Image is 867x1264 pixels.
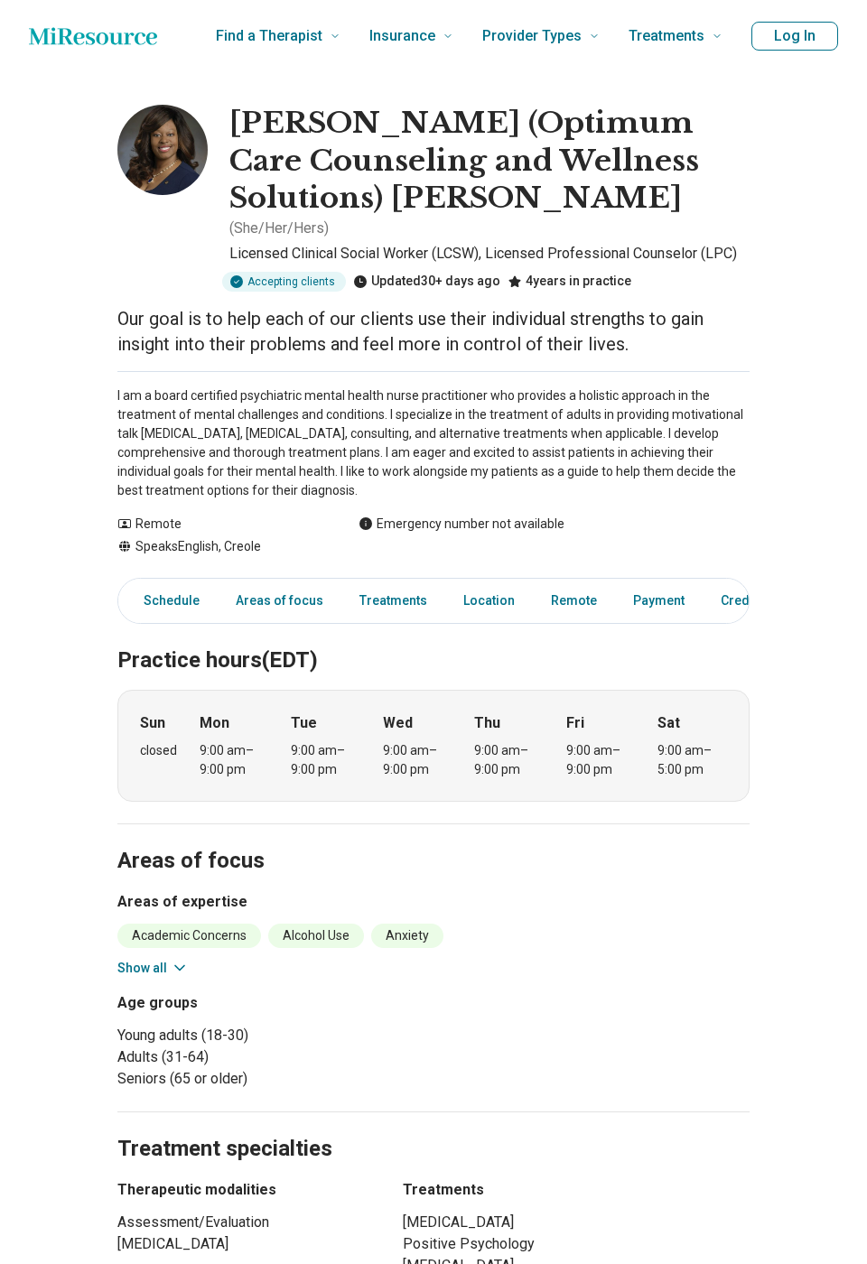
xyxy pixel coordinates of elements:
p: Our goal is to help each of our clients use their individual strengths to gain insight into their... [117,306,750,357]
div: Speaks English, Creole [117,537,322,556]
div: Updated 30+ days ago [353,272,500,292]
div: 9:00 am – 9:00 pm [566,741,636,779]
strong: Mon [200,712,229,734]
a: Credentials [710,582,800,619]
h3: Age groups [117,992,426,1014]
li: Young adults (18-30) [117,1025,426,1046]
a: Remote [540,582,608,619]
li: Adults (31-64) [117,1046,426,1068]
li: Academic Concerns [117,924,261,948]
li: Alcohol Use [268,924,364,948]
strong: Tue [291,712,317,734]
span: Treatments [629,23,704,49]
div: Emergency number not available [359,515,564,534]
h3: Treatments [403,1179,750,1201]
button: Log In [751,22,838,51]
div: closed [140,741,177,760]
span: Find a Therapist [216,23,322,49]
img: Sheila Jourdain, Licensed Clinical Social Worker (LCSW) [117,105,208,195]
h2: Treatment specialties [117,1091,750,1165]
li: Anxiety [371,924,443,948]
li: Seniors (65 or older) [117,1068,426,1090]
div: 9:00 am – 5:00 pm [657,741,727,779]
span: Provider Types [482,23,582,49]
div: 9:00 am – 9:00 pm [200,741,269,779]
strong: Sat [657,712,680,734]
button: Show all [117,959,189,978]
div: Accepting clients [222,272,346,292]
h3: Areas of expertise [117,891,750,913]
h1: [PERSON_NAME] (Optimum Care Counseling and Wellness Solutions) [PERSON_NAME] [229,105,750,218]
p: ( She/Her/Hers ) [229,218,329,239]
h2: Practice hours (EDT) [117,602,750,676]
strong: Fri [566,712,584,734]
span: Insurance [369,23,435,49]
div: 9:00 am – 9:00 pm [383,741,452,779]
li: Assessment/Evaluation [117,1212,370,1233]
a: Areas of focus [225,582,334,619]
div: 9:00 am – 9:00 pm [291,741,360,779]
h3: Therapeutic modalities [117,1179,370,1201]
a: Location [452,582,526,619]
a: Payment [622,582,695,619]
a: Treatments [349,582,438,619]
strong: Wed [383,712,413,734]
h2: Areas of focus [117,803,750,877]
li: [MEDICAL_DATA] [403,1212,750,1233]
div: When does the program meet? [117,690,750,802]
p: Licensed Clinical Social Worker (LCSW), Licensed Professional Counselor (LPC) [229,243,750,265]
div: Remote [117,515,322,534]
a: Home page [29,18,157,54]
strong: Sun [140,712,165,734]
li: [MEDICAL_DATA] [117,1233,370,1255]
div: 9:00 am – 9:00 pm [474,741,544,779]
p: I am a board certified psychiatric mental health nurse practitioner who provides a holistic appro... [117,386,750,500]
strong: Thu [474,712,500,734]
li: Positive Psychology [403,1233,750,1255]
div: 4 years in practice [508,272,631,292]
a: Schedule [122,582,210,619]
